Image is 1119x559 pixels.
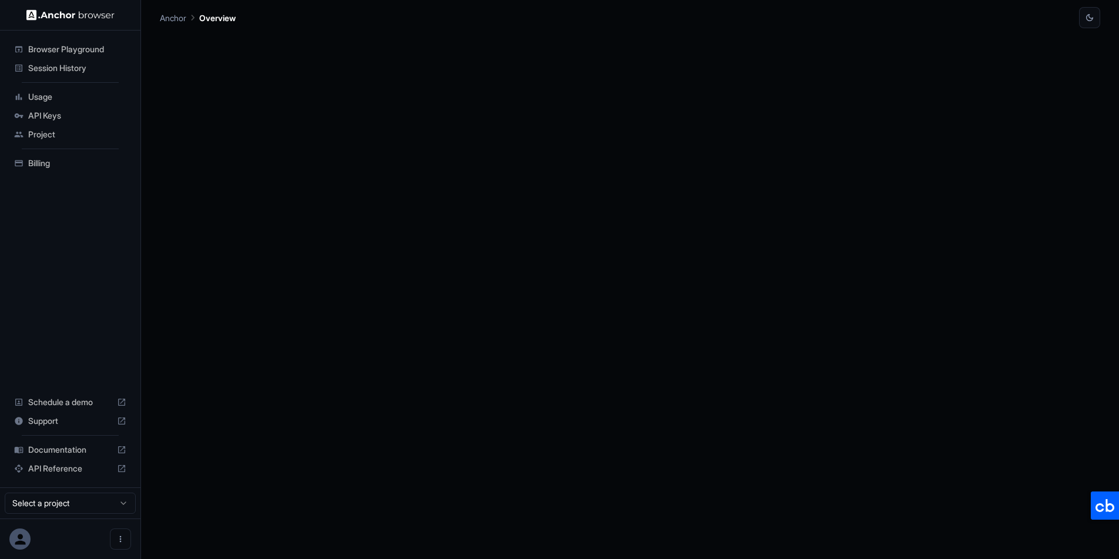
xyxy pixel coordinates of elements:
[26,9,115,21] img: Anchor Logo
[28,129,126,140] span: Project
[9,87,131,106] div: Usage
[199,12,236,24] p: Overview
[9,459,131,478] div: API Reference
[9,40,131,59] div: Browser Playground
[9,154,131,173] div: Billing
[28,396,112,408] span: Schedule a demo
[28,157,126,169] span: Billing
[9,393,131,412] div: Schedule a demo
[9,440,131,459] div: Documentation
[110,528,131,550] button: Open menu
[28,463,112,474] span: API Reference
[28,43,126,55] span: Browser Playground
[28,415,112,427] span: Support
[9,125,131,144] div: Project
[28,444,112,456] span: Documentation
[28,62,126,74] span: Session History
[9,412,131,430] div: Support
[160,12,186,24] p: Anchor
[28,91,126,103] span: Usage
[28,110,126,122] span: API Keys
[9,106,131,125] div: API Keys
[160,11,236,24] nav: breadcrumb
[9,59,131,78] div: Session History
